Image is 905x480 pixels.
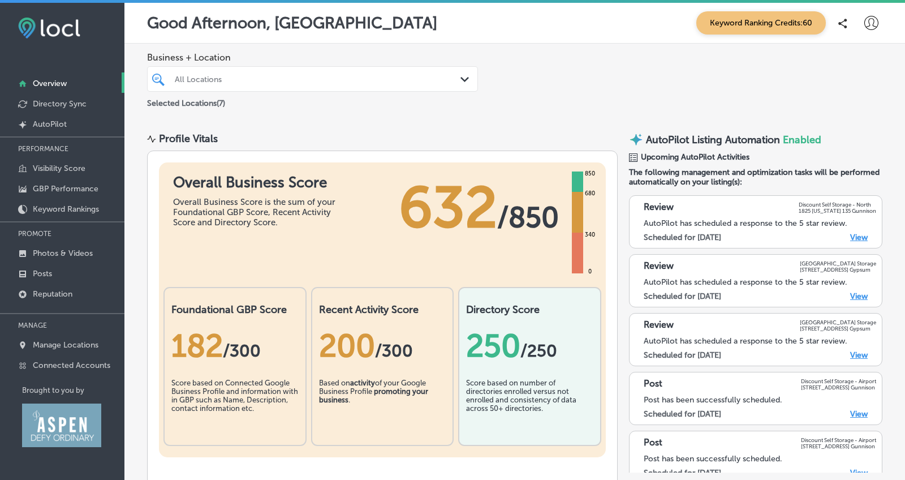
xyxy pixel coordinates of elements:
[644,336,876,346] div: AutoPilot has scheduled a response to the 5 star review.
[799,202,876,208] p: Discount Self Storage - North
[644,218,876,228] div: AutoPilot has scheduled a response to the 5 star review.
[22,386,124,395] p: Brought to you by
[644,395,876,405] div: Post has been successfully scheduled.
[33,164,85,173] p: Visibility Score
[644,437,662,449] p: Post
[850,468,868,478] a: View
[644,233,721,242] label: Scheduled for [DATE]
[33,269,52,278] p: Posts
[319,327,446,365] div: 200
[801,384,876,391] p: [STREET_ADDRESS] Gunnison
[800,319,876,325] p: [GEOGRAPHIC_DATA] Storage
[147,52,478,63] span: Business + Location
[629,132,643,147] img: autopilot-icon
[583,189,597,198] div: 680
[644,319,674,332] p: Review
[171,379,299,435] div: Score based on Connected Google Business Profile and information with in GBP such as Name, Descri...
[173,174,343,191] h1: Overall Business Score
[644,454,876,464] div: Post has been successfully scheduled.
[33,340,98,350] p: Manage Locations
[319,387,428,404] b: promoting your business
[147,14,437,32] p: Good Afternoon, [GEOGRAPHIC_DATA]
[644,277,876,287] div: AutoPilot has scheduled a response to the 5 star review.
[466,303,593,316] h2: Directory Score
[175,74,462,84] div: All Locations
[399,174,497,242] span: 632
[375,341,413,361] span: /300
[800,260,876,267] p: [GEOGRAPHIC_DATA] Storage
[629,168,882,187] span: The following management and optimization tasks will be performed automatically on your listing(s):
[800,267,876,273] p: [STREET_ADDRESS] Gypsum
[18,18,80,38] img: fda3e92497d09a02dc62c9cd864e3231.png
[644,468,721,478] label: Scheduled for [DATE]
[644,260,674,273] p: Review
[22,404,101,447] img: Aspen
[319,303,446,316] h2: Recent Activity Score
[801,443,876,449] p: [STREET_ADDRESS] Gunnison
[850,350,868,360] a: View
[159,132,218,145] div: Profile Vitals
[646,134,780,146] p: AutoPilot Listing Automation
[644,378,662,391] p: Post
[850,292,868,301] a: View
[171,327,299,365] div: 182
[644,409,721,419] label: Scheduled for [DATE]
[799,208,876,214] p: 1825 [US_STATE] 135 Gunnison
[33,289,72,299] p: Reputation
[644,292,721,301] label: Scheduled for [DATE]
[466,379,593,435] div: Score based on number of directories enrolled versus not enrolled and consistency of data across ...
[850,233,868,242] a: View
[171,303,299,316] h2: Foundational GBP Score
[466,327,593,365] div: 250
[33,184,98,194] p: GBP Performance
[583,169,597,178] div: 850
[147,94,225,108] p: Selected Locations ( 7 )
[350,379,375,387] b: activity
[223,341,261,361] span: / 300
[801,378,876,384] p: Discount Self Storage - Airport
[33,248,93,258] p: Photos & Videos
[644,350,721,360] label: Scheduled for [DATE]
[800,325,876,332] p: [STREET_ADDRESS] Gypsum
[641,152,749,162] span: Upcoming AutoPilot Activities
[33,99,87,109] p: Directory Sync
[586,267,594,276] div: 0
[520,341,557,361] span: /250
[644,202,674,214] p: Review
[33,204,99,214] p: Keyword Rankings
[33,79,67,88] p: Overview
[783,134,821,146] span: Enabled
[583,230,597,239] div: 340
[173,197,343,228] div: Overall Business Score is the sum of your Foundational GBP Score, Recent Activity Score and Direc...
[33,119,67,129] p: AutoPilot
[696,11,826,35] span: Keyword Ranking Credits: 60
[850,409,868,419] a: View
[801,437,876,443] p: Discount Self Storage - Airport
[319,379,446,435] div: Based on of your Google Business Profile .
[497,200,559,234] span: / 850
[33,361,110,370] p: Connected Accounts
